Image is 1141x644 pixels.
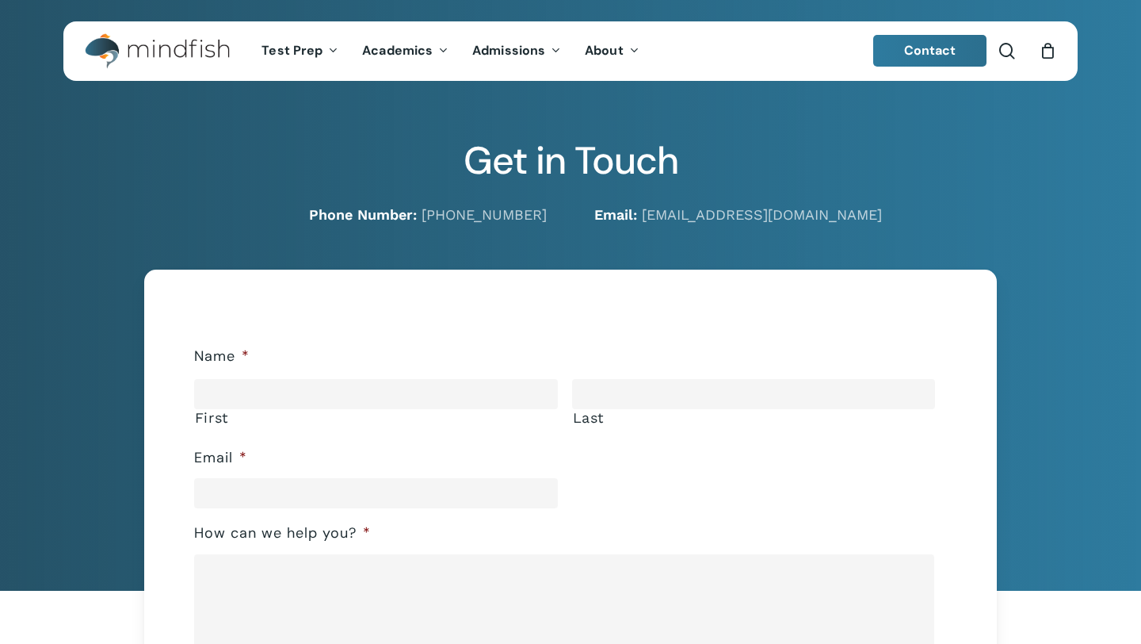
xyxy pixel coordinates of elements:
[250,21,651,81] nav: Main Menu
[904,42,956,59] span: Contact
[1039,42,1056,59] a: Cart
[194,347,250,366] label: Name
[573,410,936,426] label: Last
[594,206,637,223] strong: Email:
[250,44,350,58] a: Test Prep
[873,35,987,67] a: Contact
[195,410,558,426] label: First
[460,44,573,58] a: Admissions
[573,44,651,58] a: About
[194,449,247,467] label: Email
[63,138,1078,184] h2: Get in Touch
[194,524,371,542] label: How can we help you?
[642,206,882,223] a: [EMAIL_ADDRESS][DOMAIN_NAME]
[585,42,624,59] span: About
[261,42,322,59] span: Test Prep
[309,206,417,223] strong: Phone Number:
[362,42,433,59] span: Academics
[350,44,460,58] a: Academics
[422,206,547,223] a: [PHONE_NUMBER]
[63,21,1078,81] header: Main Menu
[472,42,545,59] span: Admissions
